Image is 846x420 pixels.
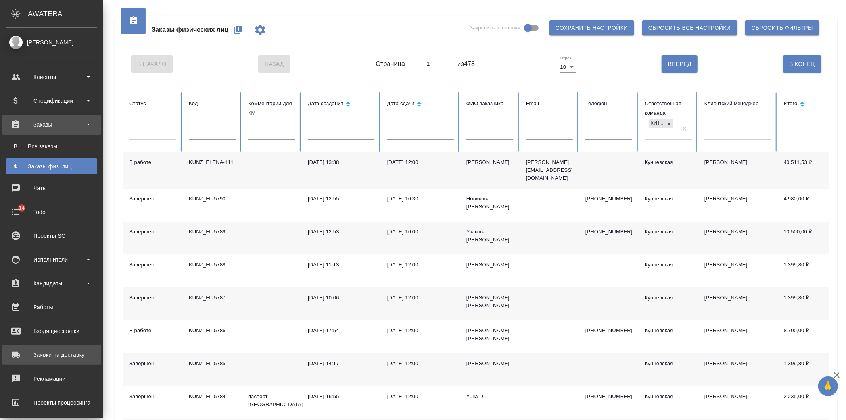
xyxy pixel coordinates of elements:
[662,55,698,73] button: Вперед
[777,320,837,353] td: 8 700,00 ₽
[387,294,454,302] div: [DATE] 12:00
[470,24,520,32] span: Закрепить заголовки
[129,327,176,335] div: В работе
[698,386,777,419] td: [PERSON_NAME]
[698,189,777,222] td: [PERSON_NAME]
[698,152,777,189] td: [PERSON_NAME]
[308,195,374,203] div: [DATE] 12:55
[308,261,374,269] div: [DATE] 11:13
[649,119,665,128] div: Кунцевская
[777,189,837,222] td: 4 980,00 ₽
[6,230,97,242] div: Проекты SC
[466,99,513,108] div: ФИО заказчика
[645,261,692,269] div: Кунцевская
[129,393,176,401] div: Завершен
[189,195,236,203] div: KUNZ_FL-5790
[2,202,101,222] a: 14Todo
[585,327,632,335] p: [PHONE_NUMBER]
[526,158,573,182] p: [PERSON_NAME][EMAIL_ADDRESS][DOMAIN_NAME]
[704,99,771,108] div: Клиентский менеджер
[387,261,454,269] div: [DATE] 12:00
[228,20,247,39] button: Создать
[2,393,101,412] a: Проекты процессинга
[645,195,692,203] div: Кунцевская
[645,99,692,118] div: Ответственная команда
[6,301,97,313] div: Работы
[6,349,97,361] div: Заявки на доставку
[789,59,815,69] span: В Конец
[698,222,777,254] td: [PERSON_NAME]
[308,327,374,335] div: [DATE] 17:54
[6,139,97,154] a: ВВсе заказы
[466,228,513,244] div: Узакова [PERSON_NAME]
[698,254,777,287] td: [PERSON_NAME]
[466,360,513,368] div: [PERSON_NAME]
[2,369,101,389] a: Рекламации
[376,59,405,69] span: Страница
[308,99,374,110] div: Сортировка
[466,261,513,269] div: [PERSON_NAME]
[387,360,454,368] div: [DATE] 12:00
[129,261,176,269] div: Завершен
[308,158,374,166] div: [DATE] 13:38
[466,393,513,401] div: Yulia D
[189,158,236,166] div: KUNZ_ELENA-111
[10,143,93,150] div: Все заказы
[6,119,97,131] div: Заказы
[560,56,571,60] label: Строк
[129,294,176,302] div: Завершен
[387,99,454,110] div: Сортировка
[189,261,236,269] div: KUNZ_FL-5788
[585,393,632,401] p: [PHONE_NUMBER]
[645,327,692,335] div: Кунцевская
[698,287,777,320] td: [PERSON_NAME]
[818,376,838,396] button: 🙏
[6,373,97,385] div: Рекламации
[752,23,813,33] span: Сбросить фильтры
[6,158,97,174] a: ФЗаказы физ. лиц
[745,20,819,35] button: Сбросить фильтры
[777,152,837,189] td: 40 511,53 ₽
[248,99,295,118] div: Комментарии для КМ
[387,158,454,166] div: [DATE] 12:00
[308,228,374,236] div: [DATE] 12:53
[387,393,454,401] div: [DATE] 12:00
[387,195,454,203] div: [DATE] 16:30
[698,353,777,386] td: [PERSON_NAME]
[645,393,692,401] div: Кунцевская
[645,360,692,368] div: Кунцевская
[560,62,576,73] div: 10
[645,228,692,236] div: Кунцевская
[549,20,634,35] button: Сохранить настройки
[6,206,97,218] div: Todo
[6,95,97,107] div: Спецификации
[6,277,97,289] div: Кандидаты
[777,222,837,254] td: 10 500,00 ₽
[777,353,837,386] td: 1 399,80 ₽
[387,228,454,236] div: [DATE] 16:00
[645,294,692,302] div: Кунцевская
[6,71,97,83] div: Клиенты
[129,228,176,236] div: Завершен
[248,393,295,408] p: паспорт [GEOGRAPHIC_DATA]
[129,195,176,203] div: Завершен
[2,178,101,198] a: Чаты
[2,297,101,317] a: Работы
[308,393,374,401] div: [DATE] 16:55
[152,25,228,35] span: Заказы физических лиц
[6,38,97,47] div: [PERSON_NAME]
[642,20,737,35] button: Сбросить все настройки
[10,162,93,170] div: Заказы физ. лиц
[6,254,97,266] div: Исполнители
[777,287,837,320] td: 1 399,80 ₽
[189,228,236,236] div: KUNZ_FL-5789
[457,59,475,69] span: из 478
[585,195,632,203] p: [PHONE_NUMBER]
[648,23,731,33] span: Сбросить все настройки
[585,228,632,236] p: [PHONE_NUMBER]
[189,327,236,335] div: KUNZ_FL-5786
[466,195,513,211] div: Новикова [PERSON_NAME]
[645,158,692,166] div: Кунцевская
[6,397,97,408] div: Проекты процессинга
[129,158,176,166] div: В работе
